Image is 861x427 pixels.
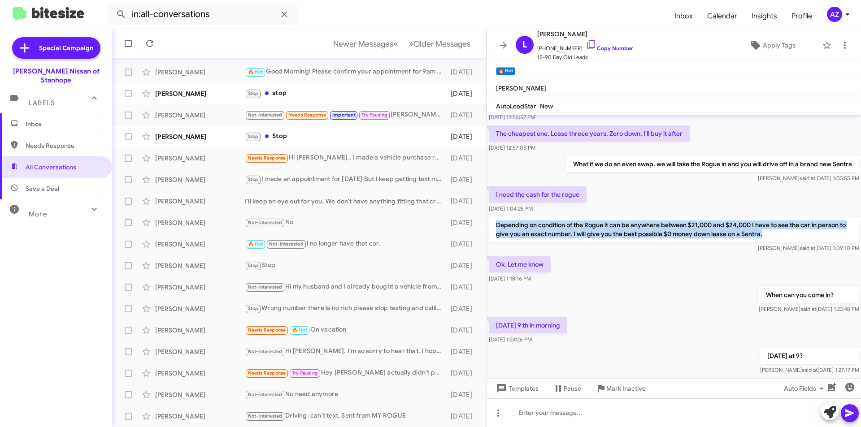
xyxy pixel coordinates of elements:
[446,304,479,313] div: [DATE]
[522,38,527,52] span: L
[248,413,283,419] span: Not-Interested
[155,89,245,98] div: [PERSON_NAME]
[245,282,446,292] div: Hi my husband and I already bought a vehicle from you guys last week.
[489,144,535,151] span: [DATE] 12:57:05 PM
[245,303,446,314] div: Wrong number there is no rich please stop texting and calling me
[29,99,55,107] span: Labels
[446,240,479,249] div: [DATE]
[566,156,859,172] p: What if we do an even swap, we will take the Rogue in and you will drive off in a brand new Sentra
[489,336,532,343] span: [DATE] 1:24:26 PM
[446,154,479,163] div: [DATE]
[248,69,263,75] span: 🔥 Hot
[446,218,479,227] div: [DATE]
[494,380,539,397] span: Templates
[446,89,479,98] div: [DATE]
[245,346,446,357] div: Hi [PERSON_NAME]. I'm so sorry to hear that. I hope your husband makes a speedy recovery! When yo...
[245,174,446,185] div: I made an appointment for [DATE] But I keep getting text messages about coming in sooner You peop...
[784,380,827,397] span: Auto Fields
[328,35,476,53] nav: Page navigation example
[446,326,479,335] div: [DATE]
[586,45,633,52] a: Copy Number
[245,389,446,400] div: No need anymore
[245,325,446,335] div: On vacation
[489,114,535,121] span: [DATE] 12:56:52 PM
[333,39,393,49] span: Newer Messages
[155,369,245,378] div: [PERSON_NAME]
[537,53,633,62] span: 15-90 Day Old Leads
[332,112,356,118] span: Important
[496,102,536,110] span: AutoLeadStar
[726,37,818,53] button: Apply Tags
[328,35,404,53] button: Previous
[245,131,446,142] div: Stop
[155,326,245,335] div: [PERSON_NAME]
[155,111,245,120] div: [PERSON_NAME]
[248,177,259,182] span: Stop
[758,245,859,251] span: [PERSON_NAME] [DATE] 1:09:10 PM
[155,132,245,141] div: [PERSON_NAME]
[667,3,700,29] span: Inbox
[248,349,283,354] span: Not-Interested
[248,306,259,311] span: Stop
[248,155,286,161] span: Needs Response
[155,154,245,163] div: [PERSON_NAME]
[827,7,842,22] div: AZ
[446,111,479,120] div: [DATE]
[248,241,263,247] span: 🔥 Hot
[537,29,633,39] span: [PERSON_NAME]
[393,38,398,49] span: «
[248,392,283,397] span: Not-Interested
[26,120,102,129] span: Inbox
[155,304,245,313] div: [PERSON_NAME]
[489,256,551,272] p: Ok. Let me know
[760,348,859,364] p: [DATE] at 9?
[758,175,859,181] span: [PERSON_NAME] [DATE] 1:03:55 PM
[248,220,283,225] span: Not-Interested
[800,175,815,181] span: said at
[744,3,784,29] span: Insights
[784,3,819,29] a: Profile
[29,210,47,218] span: More
[446,347,479,356] div: [DATE]
[546,380,588,397] button: Pause
[489,275,531,282] span: [DATE] 1:18:16 PM
[446,412,479,421] div: [DATE]
[245,411,446,421] div: Driving, can't text. Sent from MY ROGUE
[245,67,446,77] div: Good Morning! Please confirm your appointment for 9am [DATE] at [PERSON_NAME] Nissan. Please ask ...
[245,260,446,271] div: Stop
[288,112,326,118] span: Needs Response
[759,287,859,303] p: When can you come in?
[26,141,102,150] span: Needs Response
[446,132,479,141] div: [DATE]
[155,218,245,227] div: [PERSON_NAME]
[39,43,93,52] span: Special Campaign
[489,186,587,203] p: I need the cash for the rogue
[269,241,304,247] span: Not-Interested
[155,412,245,421] div: [PERSON_NAME]
[292,327,307,333] span: 🔥 Hot
[802,367,818,373] span: said at
[248,284,283,290] span: Not-Interested
[763,37,796,53] span: Apply Tags
[245,217,446,228] div: No
[446,261,479,270] div: [DATE]
[155,240,245,249] div: [PERSON_NAME]
[245,88,446,99] div: stop
[489,217,859,242] p: Depending on condition of the Rogue it can be anywhere between $21,000 and $24,000 I have to see ...
[496,67,515,75] small: 🔥 Hot
[800,245,815,251] span: said at
[361,112,387,118] span: Try Pausing
[564,380,581,397] span: Pause
[155,347,245,356] div: [PERSON_NAME]
[155,68,245,77] div: [PERSON_NAME]
[26,184,59,193] span: Save a Deal
[759,306,859,312] span: [PERSON_NAME] [DATE] 1:23:48 PM
[487,380,546,397] button: Templates
[245,110,446,120] div: [PERSON_NAME] had been good in your service department
[409,38,413,49] span: »
[700,3,744,29] a: Calendar
[155,197,245,206] div: [PERSON_NAME]
[292,370,318,376] span: Try Pausing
